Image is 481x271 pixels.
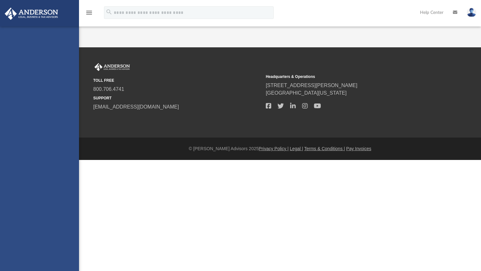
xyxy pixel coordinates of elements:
small: TOLL FREE [93,78,261,83]
img: Anderson Advisors Platinum Portal [93,63,131,71]
a: 800.706.4741 [93,86,124,92]
small: SUPPORT [93,95,261,101]
a: Terms & Conditions | [304,146,345,151]
i: search [106,9,113,15]
small: Headquarters & Operations [266,74,434,80]
a: [STREET_ADDRESS][PERSON_NAME] [266,83,357,88]
a: [GEOGRAPHIC_DATA][US_STATE] [266,90,347,96]
div: © [PERSON_NAME] Advisors 2025 [79,145,481,152]
a: [EMAIL_ADDRESS][DOMAIN_NAME] [93,104,179,109]
img: Anderson Advisors Platinum Portal [3,8,60,20]
a: Pay Invoices [346,146,371,151]
a: Legal | [290,146,303,151]
a: menu [85,12,93,16]
a: Privacy Policy | [259,146,289,151]
img: User Pic [467,8,476,17]
i: menu [85,9,93,16]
